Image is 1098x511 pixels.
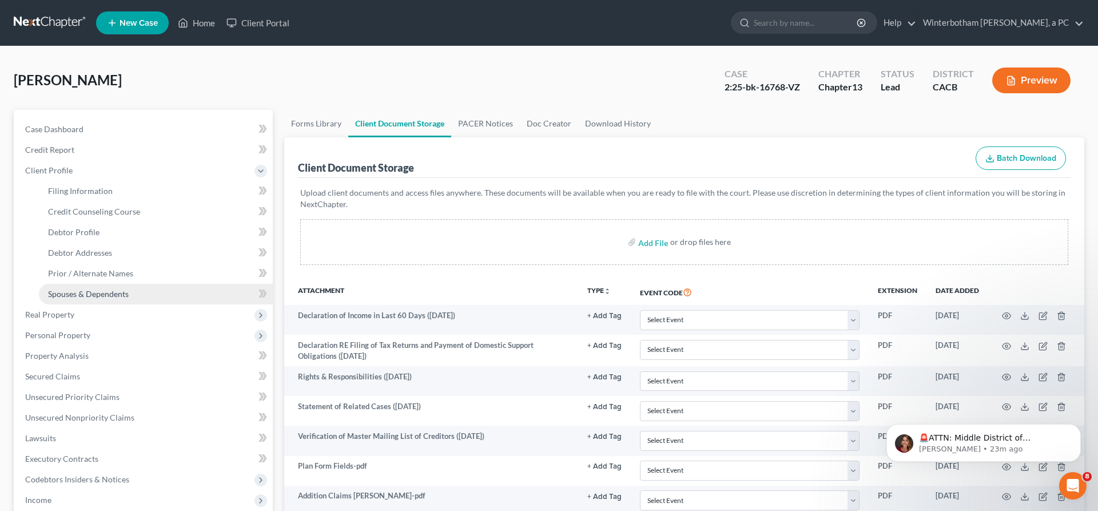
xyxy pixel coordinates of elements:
[926,366,988,396] td: [DATE]
[25,413,134,422] span: Unsecured Nonpriority Claims
[300,187,1068,210] p: Upload client documents and access files anywhere. These documents will be available when you are...
[725,81,800,94] div: 2:25-bk-16768-VZ
[348,110,451,137] a: Client Document Storage
[25,145,74,155] span: Credit Report
[25,433,56,443] span: Lawsuits
[284,366,578,396] td: Rights & Responsibilities ([DATE])
[25,392,120,402] span: Unsecured Priority Claims
[1059,472,1087,500] iframe: Intercom live chat
[997,153,1056,163] span: Batch Download
[869,396,926,426] td: PDF
[172,13,221,33] a: Home
[852,81,862,92] span: 13
[976,146,1066,171] button: Batch Download
[284,426,578,455] td: Verification of Master Mailing List of Creditors ([DATE])
[881,81,914,94] div: Lead
[917,13,1084,33] a: Winterbotham [PERSON_NAME], a PC
[587,312,622,320] button: + Add Tag
[16,140,273,160] a: Credit Report
[587,403,622,411] button: + Add Tag
[878,13,916,33] a: Help
[25,454,98,464] span: Executory Contracts
[926,305,988,335] td: [DATE]
[48,248,112,258] span: Debtor Addresses
[1083,472,1092,481] span: 8
[881,68,914,81] div: Status
[587,433,622,441] button: + Add Tag
[869,279,926,305] th: Extension
[933,81,974,94] div: CACB
[39,222,273,243] a: Debtor Profile
[587,463,622,470] button: + Add Tag
[451,110,520,137] a: PACER Notices
[754,12,858,33] input: Search by name...
[25,124,83,134] span: Case Dashboard
[578,110,658,137] a: Download History
[520,110,578,137] a: Doc Creator
[604,288,611,295] i: unfold_more
[587,461,622,472] a: + Add Tag
[587,431,622,442] a: + Add Tag
[284,396,578,426] td: Statement of Related Cases ([DATE])
[587,310,622,321] a: + Add Tag
[926,335,988,366] td: [DATE]
[39,284,273,304] a: Spouses & Dependents
[16,366,273,387] a: Secured Claims
[284,335,578,366] td: Declaration RE Filing of Tax Returns and Payment of Domestic Support Obligations ([DATE])
[16,119,273,140] a: Case Dashboard
[39,181,273,201] a: Filing Information
[992,68,1071,93] button: Preview
[25,165,73,175] span: Client Profile
[869,426,926,455] td: PDF
[587,493,622,501] button: + Add Tag
[587,490,622,501] a: + Add Tag
[48,227,100,237] span: Debtor Profile
[48,186,113,196] span: Filing Information
[926,396,988,426] td: [DATE]
[818,81,862,94] div: Chapter
[869,305,926,335] td: PDF
[16,449,273,469] a: Executory Contracts
[48,268,133,278] span: Prior / Alternate Names
[818,68,862,81] div: Chapter
[25,330,90,340] span: Personal Property
[284,110,348,137] a: Forms Library
[869,366,926,396] td: PDF
[221,13,295,33] a: Client Portal
[39,263,273,284] a: Prior / Alternate Names
[631,279,869,305] th: Event Code
[284,279,578,305] th: Attachment
[587,374,622,381] button: + Add Tag
[48,207,140,216] span: Credit Counseling Course
[587,371,622,382] a: + Add Tag
[926,279,988,305] th: Date added
[670,236,731,248] div: or drop files here
[25,351,89,361] span: Property Analysis
[725,68,800,81] div: Case
[25,371,80,381] span: Secured Claims
[587,401,622,412] a: + Add Tag
[284,456,578,486] td: Plan Form Fields-pdf
[869,400,1098,480] iframe: Intercom notifications message
[298,161,414,175] div: Client Document Storage
[25,474,129,484] span: Codebtors Insiders & Notices
[587,340,622,351] a: + Add Tag
[16,387,273,407] a: Unsecured Priority Claims
[16,428,273,449] a: Lawsuits
[120,19,158,27] span: New Case
[16,407,273,428] a: Unsecured Nonpriority Claims
[14,72,122,88] span: [PERSON_NAME]
[25,310,74,319] span: Real Property
[25,495,51,505] span: Income
[48,289,129,299] span: Spouses & Dependents
[39,243,273,263] a: Debtor Addresses
[869,456,926,486] td: PDF
[933,68,974,81] div: District
[284,305,578,335] td: Declaration of Income in Last 60 Days ([DATE])
[587,287,611,295] button: TYPEunfold_more
[39,201,273,222] a: Credit Counseling Course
